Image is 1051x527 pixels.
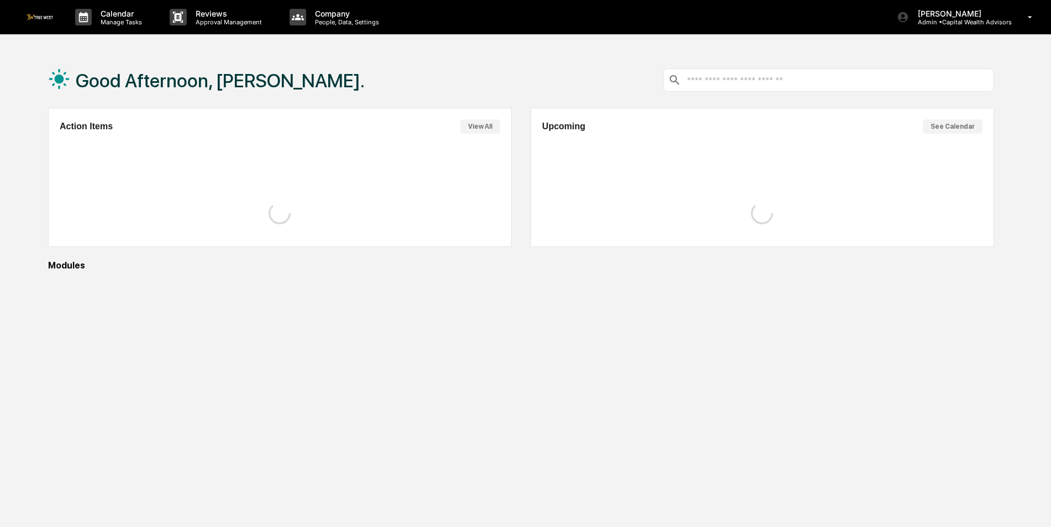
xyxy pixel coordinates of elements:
p: People, Data, Settings [306,18,385,26]
img: logo [27,14,53,19]
p: Calendar [92,9,148,18]
button: See Calendar [923,119,982,134]
button: View All [460,119,500,134]
h2: Upcoming [542,122,585,131]
h1: Good Afternoon, [PERSON_NAME]. [76,70,365,92]
p: Approval Management [187,18,267,26]
p: Reviews [187,9,267,18]
p: [PERSON_NAME] [909,9,1012,18]
p: Manage Tasks [92,18,148,26]
p: Admin • Capital Wealth Advisors [909,18,1012,26]
h2: Action Items [60,122,113,131]
div: Modules [48,260,994,271]
p: Company [306,9,385,18]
